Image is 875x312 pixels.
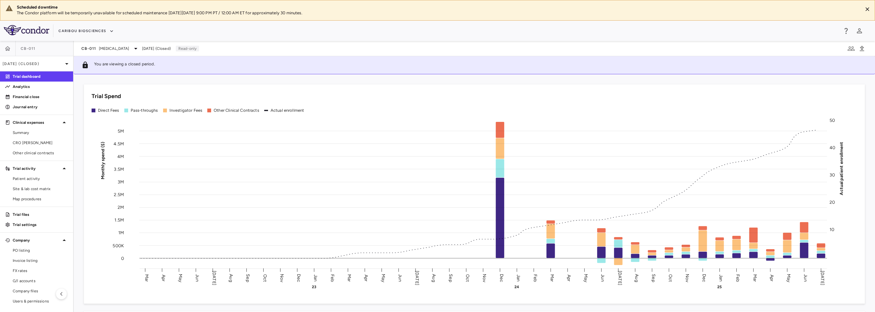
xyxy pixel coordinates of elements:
text: Sep [245,274,251,282]
text: 24 [514,285,519,289]
text: [DATE] [617,271,623,285]
tspan: 500K [113,243,124,248]
text: Apr [769,274,775,281]
span: FX rates [13,268,68,274]
span: Site & lab cost matrix [13,186,68,192]
p: Company [13,237,60,243]
tspan: 1M [118,230,124,236]
tspan: 30 [830,172,835,177]
text: Apr [363,274,369,281]
span: [MEDICAL_DATA] [99,46,129,51]
p: You are viewing a closed period. [94,61,155,69]
tspan: 0 [121,256,124,261]
text: Feb [735,274,741,282]
text: Jan [516,274,521,281]
text: Jan [718,274,724,281]
text: Feb [330,274,335,282]
h6: Trial Spend [92,92,121,101]
text: May [786,274,791,282]
text: [DATE] [211,271,217,285]
p: Financial close [13,94,68,100]
tspan: 40 [830,145,835,150]
text: Dec [499,274,504,282]
span: CB-011 [81,46,96,51]
text: Nov [685,274,690,282]
p: Trial activity [13,166,60,171]
text: 23 [312,285,316,289]
text: May [381,274,386,282]
tspan: Actual patient enrollment [839,142,844,195]
span: Company files [13,288,68,294]
div: Actual enrollment [271,108,304,113]
span: Patient activity [13,176,68,182]
text: Mar [144,274,149,282]
text: May [583,274,589,282]
p: Trial settings [13,222,68,228]
tspan: 5M [118,128,124,134]
span: Invoice listing [13,258,68,263]
div: Investigator Fees [169,108,203,113]
text: May [178,274,183,282]
div: Other Clinical Contracts [214,108,259,113]
span: Map procedures [13,196,68,202]
text: Mar [347,274,352,282]
text: Jan [313,274,318,281]
div: Scheduled downtime [17,4,858,10]
text: Mar [752,274,758,282]
text: Sep [651,274,656,282]
p: Journal entry [13,104,68,110]
tspan: 2M [118,205,124,210]
text: Apr [161,274,166,281]
button: Close [863,4,872,14]
tspan: 3.5M [114,166,124,172]
span: Summary [13,130,68,136]
span: G/l accounts [13,278,68,284]
tspan: 50 [830,118,835,123]
p: Clinical expenses [13,120,60,125]
text: Oct [465,274,470,282]
div: Direct Fees [98,108,119,113]
text: Jun [195,274,200,282]
tspan: 4.5M [114,141,124,146]
text: [DATE] [820,271,825,285]
tspan: Monthly spend ($) [100,142,106,179]
p: Analytics [13,84,68,90]
span: Other clinical contracts [13,150,68,156]
tspan: 4M [117,154,124,159]
tspan: 1.5M [114,217,124,223]
text: Mar [549,274,555,282]
img: logo-full-SnFGN8VE.png [4,25,49,35]
tspan: 2.5M [114,192,124,197]
p: Trial dashboard [13,74,68,79]
text: Nov [279,274,285,282]
text: Jun [397,274,403,282]
tspan: 20 [830,199,835,205]
text: Dec [701,274,707,282]
text: Oct [262,274,268,282]
p: Read-only [176,46,199,51]
text: [DATE] [414,271,420,285]
text: Sep [448,274,453,282]
text: 25 [717,285,722,289]
span: CB-011 [21,46,36,51]
div: Pass-throughs [131,108,158,113]
text: Oct [668,274,673,282]
span: PO listing [13,248,68,253]
span: CRO [PERSON_NAME] [13,140,68,146]
text: Apr [566,274,572,281]
span: [DATE] (Closed) [142,46,171,51]
text: Aug [228,274,234,282]
text: Jun [803,274,808,282]
text: Aug [431,274,437,282]
button: Caribou Biosciences [59,26,114,36]
text: Nov [482,274,487,282]
tspan: 3M [118,179,124,185]
p: [DATE] (Closed) [3,61,63,67]
p: The Condor platform will be temporarily unavailable for scheduled maintenance [DATE][DATE] 9:00 P... [17,10,858,16]
text: Jun [600,274,605,282]
text: Aug [634,274,639,282]
text: Feb [533,274,538,282]
span: Users & permissions [13,298,68,304]
p: Trial files [13,212,68,217]
tspan: 10 [830,227,834,232]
